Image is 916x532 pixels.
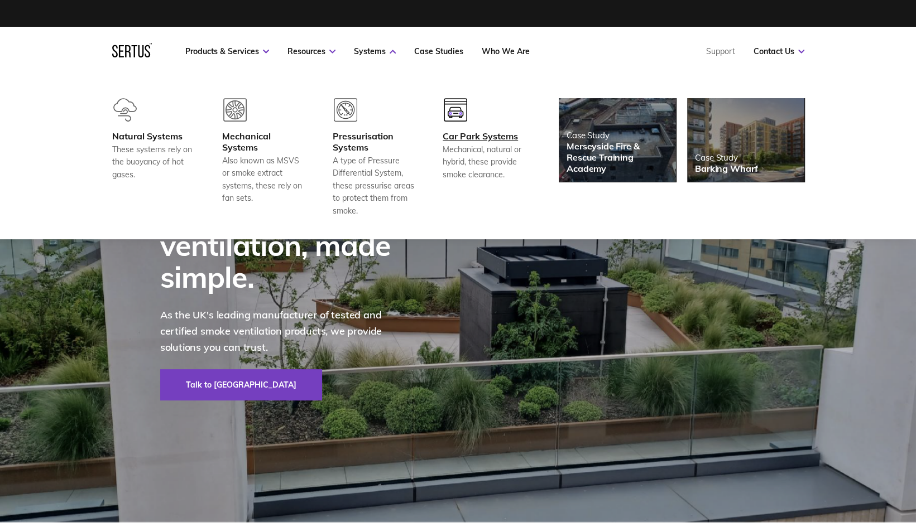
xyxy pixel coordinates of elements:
a: Case Studies [414,46,463,56]
div: Car Park Systems [443,130,525,142]
a: Who We Are [482,46,530,56]
div: These systems rely on the buoyancy of hot gases. [112,143,195,181]
a: Talk to [GEOGRAPHIC_DATA] [160,369,322,400]
img: group-688.svg [444,98,467,122]
div: Case Study [695,152,758,163]
div: A type of Pressure Differential System, these pressurise areas to protect them from smoke. [333,154,415,217]
p: As the UK's leading manufacturer of tested and certified smoke ventilation products, we provide s... [160,307,406,355]
div: Natural Systems [112,130,195,142]
iframe: Chat Widget [860,478,916,532]
a: Pressurisation SystemsA type of Pressure Differential System, these pressurise areas to protect t... [333,98,415,217]
div: Case Study [567,130,668,141]
div: Merseyside Fire & Rescue Training Academy [567,141,668,174]
a: Systems [354,46,396,56]
div: Also known as MSVS or smoke extract systems, these rely on fan sets. [222,154,305,205]
div: Barking Wharf [695,163,758,174]
a: Contact Us [754,46,804,56]
a: Resources [287,46,335,56]
div: Mechanical, natural or hybrid, these provide smoke clearance. [443,143,525,181]
div: Smoke ventilation, made simple. [160,197,406,293]
div: Pressurisation Systems [333,130,415,153]
div: Mechanical Systems [222,130,305,153]
a: Car Park SystemsMechanical, natural or hybrid, these provide smoke clearance. [443,98,525,217]
a: Mechanical SystemsAlso known as MSVS or smoke extract systems, these rely on fan sets. [222,98,305,217]
a: Case StudyBarking Wharf [687,98,804,182]
a: Products & Services [185,46,269,56]
a: Case StudyMerseyside Fire & Rescue Training Academy [559,98,676,182]
a: Support [706,46,735,56]
a: Natural SystemsThese systems rely on the buoyancy of hot gases. [112,98,195,217]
